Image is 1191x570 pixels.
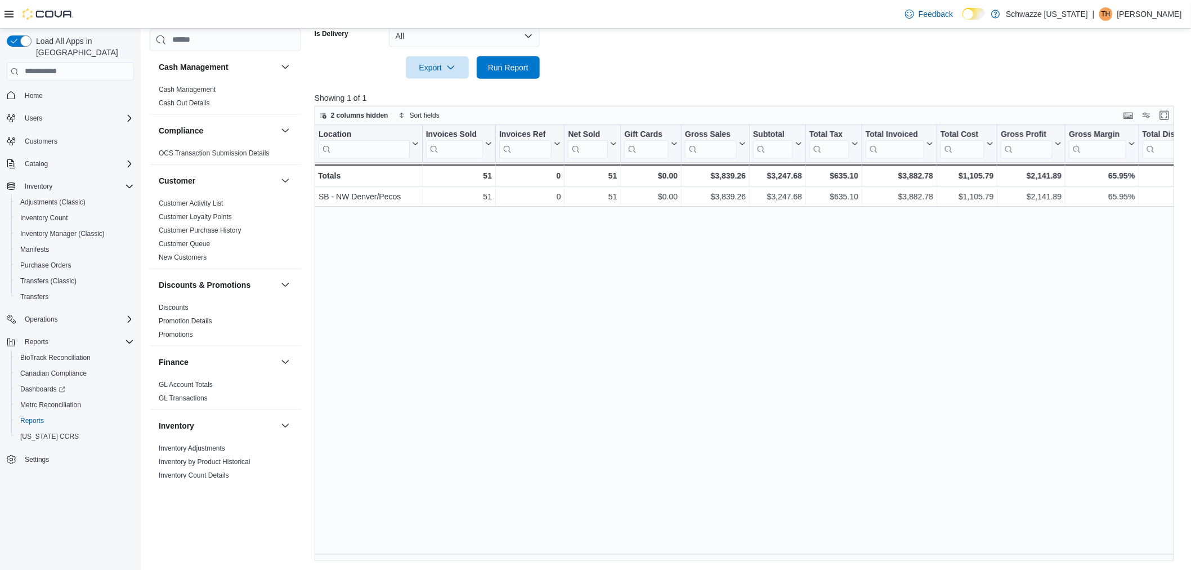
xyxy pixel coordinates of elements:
button: Enter fullscreen [1158,109,1171,122]
div: SB - NW Denver/Pecos [319,190,419,203]
a: GL Transactions [159,394,208,402]
button: Gross Margin [1069,129,1135,158]
div: $635.10 [809,169,858,182]
a: Transfers (Classic) [16,274,81,288]
button: Invoices Ref [499,129,561,158]
button: Customer [159,175,276,186]
a: Promotion Details [159,317,212,324]
a: Dashboards [11,381,138,397]
button: Reports [11,413,138,429]
a: Inventory Manager (Classic) [16,227,109,241]
span: Inventory Manager (Classic) [20,229,105,238]
h3: Compliance [159,124,203,136]
a: Adjustments (Classic) [16,195,90,209]
a: Home [20,89,47,103]
a: Manifests [16,243,53,256]
div: Invoices Ref [499,129,552,140]
button: Catalog [2,156,138,172]
a: Customer Loyalty Points [159,212,232,220]
nav: Complex example [7,83,134,497]
div: $3,882.78 [866,169,933,182]
button: Invoices Sold [426,129,491,158]
h3: Finance [159,356,189,367]
div: 51 [568,169,617,182]
button: Metrc Reconciliation [11,397,138,413]
span: Users [20,112,134,125]
button: Users [20,112,47,125]
img: Cova [23,8,73,20]
button: Finance [279,355,292,368]
div: Gross Sales [685,129,737,140]
div: Discounts & Promotions [150,300,301,345]
span: Customer Loyalty Points [159,212,232,221]
span: Inventory [25,182,52,191]
div: Compliance [150,146,301,164]
span: Inventory [20,180,134,193]
a: Metrc Reconciliation [16,398,86,412]
span: Operations [25,315,58,324]
button: Sort fields [394,109,444,122]
div: Total Tax [809,129,849,158]
div: 65.95% [1069,190,1135,203]
a: Settings [20,453,53,466]
div: Net Sold [568,129,608,140]
span: Export [413,56,462,79]
label: Is Delivery [315,29,348,38]
a: Cash Out Details [159,99,210,106]
p: Showing 1 of 1 [315,92,1183,104]
a: GL Account Totals [159,380,213,388]
div: Gift Card Sales [624,129,669,158]
a: Purchase Orders [16,259,76,272]
span: [US_STATE] CCRS [20,432,79,441]
span: Inventory by Product Historical [159,457,250,466]
div: Total Cost [941,129,984,140]
div: Total Cost [941,129,984,158]
div: 65.95% [1069,169,1135,182]
button: Total Tax [809,129,858,158]
span: Adjustments (Classic) [20,198,86,207]
div: 0 [499,190,561,203]
span: Purchase Orders [20,261,71,270]
div: Gross Profit [1001,129,1053,140]
a: BioTrack Reconciliation [16,351,95,364]
button: Discounts & Promotions [279,278,292,291]
span: Operations [20,313,134,326]
button: Operations [2,311,138,327]
span: Customer Queue [159,239,210,248]
button: Inventory [279,418,292,432]
button: Inventory Count [11,210,138,226]
a: New Customers [159,253,207,261]
span: Promotion Details [159,316,212,325]
span: Adjustments (Classic) [16,195,134,209]
button: Inventory [2,179,138,194]
button: Compliance [159,124,276,136]
button: BioTrack Reconciliation [11,350,138,366]
div: $635.10 [809,190,858,203]
a: Promotions [159,330,193,338]
span: Catalog [25,159,48,168]
span: Discounts [159,302,189,311]
span: Metrc Reconciliation [20,400,81,409]
div: Total Invoiced [866,129,924,158]
button: Finance [159,356,276,367]
div: Invoices Ref [499,129,552,158]
span: Settings [25,455,49,464]
span: OCS Transaction Submission Details [159,148,270,157]
span: Settings [20,452,134,466]
div: $1,105.79 [941,169,993,182]
p: Schwazze [US_STATE] [1006,7,1088,21]
button: Keyboard shortcuts [1122,109,1135,122]
div: 51 [426,169,491,182]
span: Inventory Count Details [159,470,229,479]
button: Inventory [159,420,276,431]
a: Cash Management [159,85,216,93]
button: Adjustments (Classic) [11,194,138,210]
a: Customers [20,135,62,148]
span: BioTrack Reconciliation [20,353,91,362]
span: Customers [25,137,57,146]
button: Total Cost [941,129,993,158]
a: Customer Purchase History [159,226,241,234]
span: Sort fields [410,111,440,120]
span: Catalog [20,157,134,171]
